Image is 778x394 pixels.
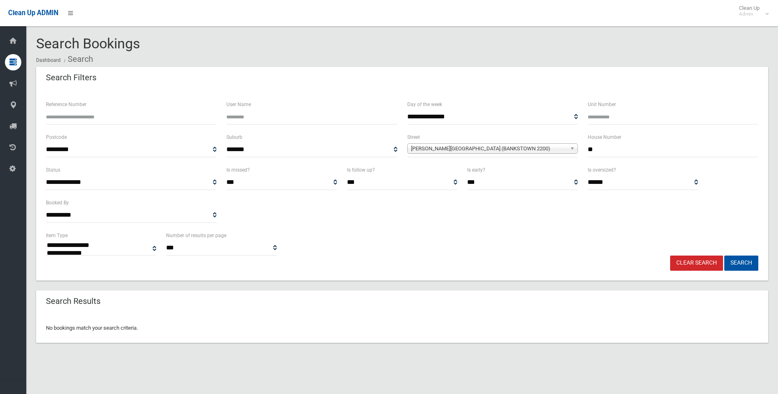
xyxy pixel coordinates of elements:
div: No bookings match your search criteria. [36,313,768,343]
label: Is early? [467,165,485,174]
label: Reference Number [46,100,87,109]
small: Admin [739,11,760,17]
span: [PERSON_NAME][GEOGRAPHIC_DATA] (BANKSTOWN 2200) [411,144,567,154]
label: Item Type [46,231,68,240]
label: Booked By [46,198,69,207]
a: Dashboard [36,57,61,63]
label: Number of results per page [166,231,226,240]
label: Street [407,133,420,142]
header: Search Results [36,293,110,309]
label: User Name [226,100,251,109]
label: Is missed? [226,165,250,174]
label: Is oversized? [588,165,616,174]
label: Postcode [46,133,67,142]
label: Day of the week [407,100,442,109]
label: Is follow up? [347,165,375,174]
span: Search Bookings [36,35,140,52]
label: Unit Number [588,100,616,109]
button: Search [724,256,758,271]
header: Search Filters [36,70,106,86]
label: House Number [588,133,621,142]
label: Suburb [226,133,242,142]
span: Clean Up ADMIN [8,9,58,17]
a: Clear Search [670,256,723,271]
li: Search [62,52,93,67]
label: Status [46,165,60,174]
span: Clean Up [735,5,768,17]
